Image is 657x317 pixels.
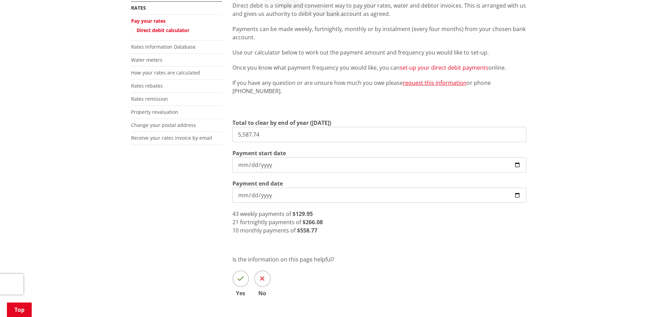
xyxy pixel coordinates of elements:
a: Direct debit calculator [137,27,189,33]
p: Direct debit is a simple and convenient way to pay your rates, water and debtor invoices. This is... [232,1,526,18]
a: Receive your rates invoice by email [131,135,212,141]
a: How your rates are calculated [131,69,200,76]
label: Payment end date [232,179,283,188]
p: Is the information on this page helpful? [232,255,526,264]
span: 43 [232,210,239,218]
a: Property revaluation [131,109,178,115]
span: No [254,290,271,296]
a: Rates remission [131,96,168,102]
span: 21 [232,218,239,226]
a: request this information [403,79,467,87]
p: Once you know what payment frequency you would like, you can online. [232,63,526,72]
a: Rates Information Database [131,43,196,50]
strong: $129.95 [292,210,313,218]
a: Pay your rates [131,18,166,24]
span: monthly payments of [240,227,296,234]
a: set-up your direct debit payments [400,64,488,71]
a: Water meters [131,57,162,63]
label: Payment start date [232,149,286,157]
p: Use our calculator below to work out the payment amount and frequency you would like to set-up. [232,48,526,57]
a: Top [7,303,32,317]
a: Rates rebates [131,82,163,89]
span: 10 [232,227,239,234]
a: Change your postal address [131,122,196,128]
span: fortnightly payments of [240,218,301,226]
p: If you have any question or are unsure how much you owe please or phone [PHONE_NUMBER]. [232,79,526,95]
iframe: Messenger Launcher [625,288,650,313]
p: Payments can be made weekly, fortnightly, monthly or by instalment (every four months) from your ... [232,25,526,41]
a: Rates [131,4,146,11]
span: Yes [232,290,249,296]
label: Total to clear by end of year ([DATE]) [232,119,331,127]
strong: $558.77 [297,227,317,234]
span: weekly payments of [240,210,291,218]
strong: $266.08 [302,218,323,226]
